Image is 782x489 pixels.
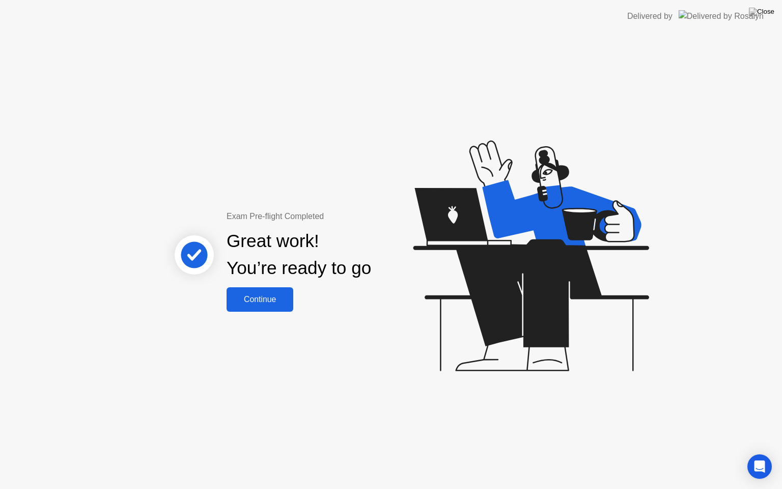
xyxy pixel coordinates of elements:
[679,10,764,22] img: Delivered by Rosalyn
[227,287,293,312] button: Continue
[749,8,774,16] img: Close
[227,228,371,282] div: Great work! You’re ready to go
[227,210,437,223] div: Exam Pre-flight Completed
[230,295,290,304] div: Continue
[627,10,673,22] div: Delivered by
[747,454,772,479] div: Open Intercom Messenger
